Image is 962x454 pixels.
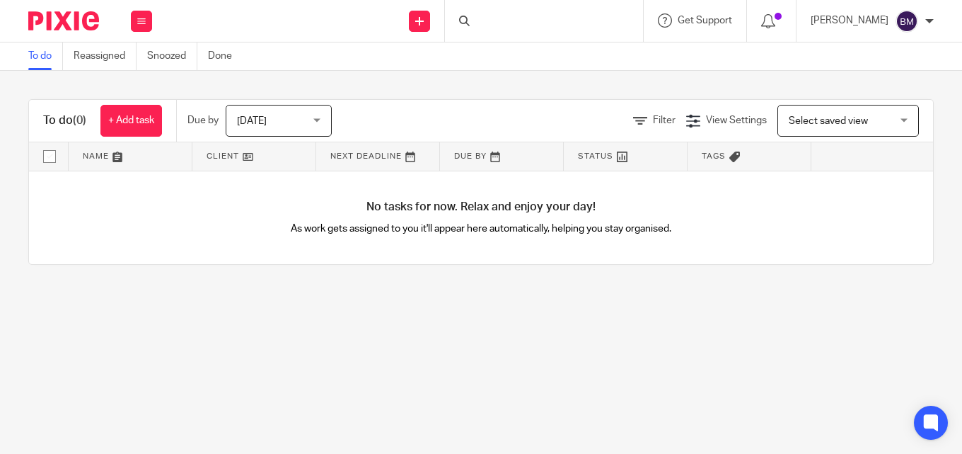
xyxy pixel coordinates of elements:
[29,200,933,215] h4: No tasks for now. Relax and enjoy your day!
[896,10,918,33] img: svg%3E
[147,42,197,70] a: Snoozed
[702,152,726,160] span: Tags
[73,115,86,126] span: (0)
[187,113,219,127] p: Due by
[811,13,888,28] p: [PERSON_NAME]
[74,42,137,70] a: Reassigned
[678,16,732,25] span: Get Support
[789,116,868,126] span: Select saved view
[237,116,267,126] span: [DATE]
[653,115,676,125] span: Filter
[706,115,767,125] span: View Settings
[255,222,707,236] p: As work gets assigned to you it'll appear here automatically, helping you stay organised.
[28,42,63,70] a: To do
[43,113,86,128] h1: To do
[208,42,243,70] a: Done
[100,105,162,137] a: + Add task
[28,11,99,30] img: Pixie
